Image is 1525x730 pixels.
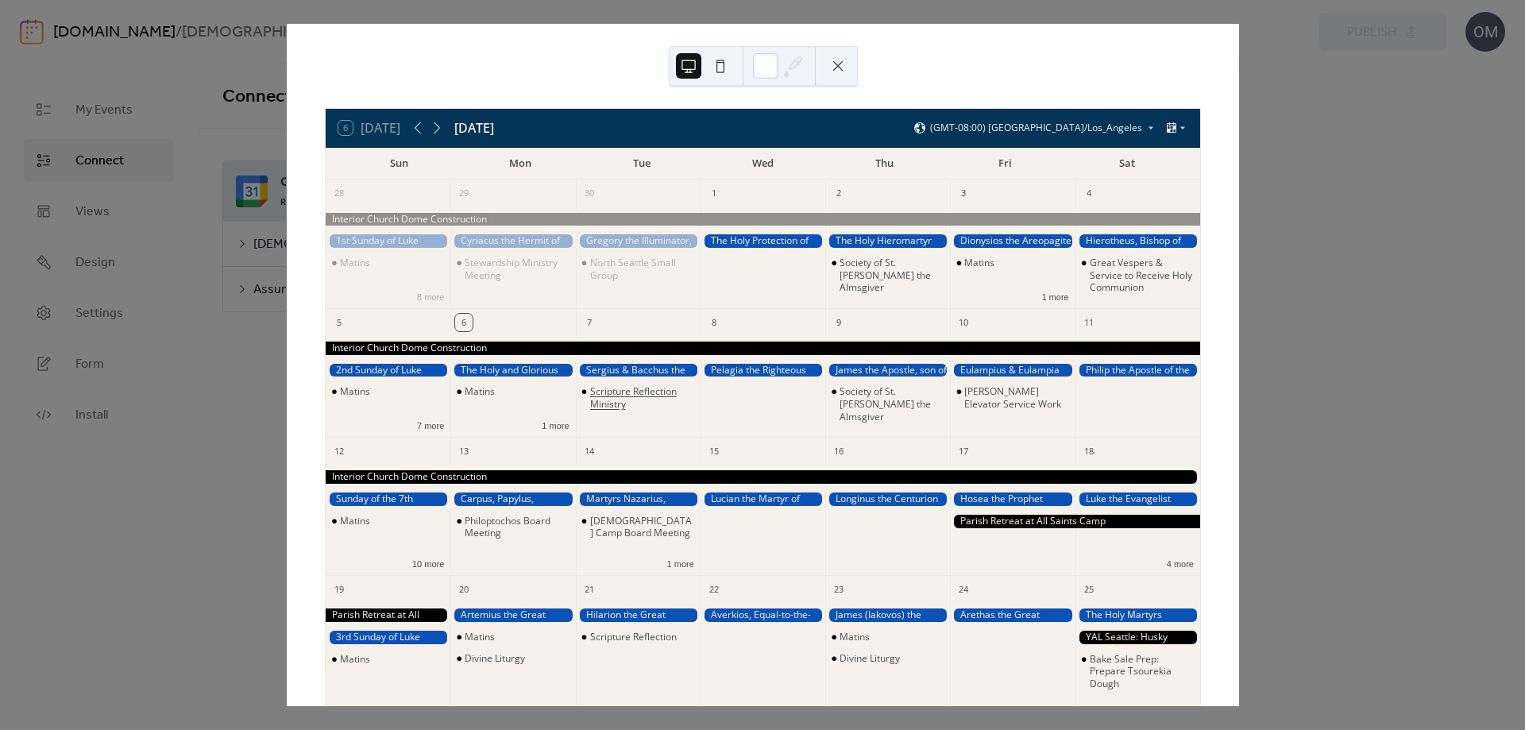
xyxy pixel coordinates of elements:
[590,515,694,539] div: [DEMOGRAPHIC_DATA] Camp Board Meeting
[450,257,575,281] div: Stewardship Ministry Meeting
[454,118,494,137] div: [DATE]
[326,631,450,644] div: 3rd Sunday of Luke
[411,289,450,303] button: 8 more
[950,515,1200,528] div: Parish Retreat at All Saints Camp
[840,257,944,294] div: Society of St. [PERSON_NAME] the Almsgiver
[825,492,950,506] div: Longinus the Centurion
[590,631,677,643] div: Scripture Reflection
[1075,608,1200,622] div: The Holy Martyrs Marcian and Martyrius the Notaries
[326,213,1200,226] div: Interior Church Dome Construction
[450,234,575,248] div: Cyriacus the Hermit of Palestine
[1080,185,1098,203] div: 4
[326,234,450,248] div: 1st Sunday of Luke
[840,631,870,643] div: Matins
[590,257,694,281] div: North Seattle Small Group
[964,257,994,269] div: Matins
[465,257,569,281] div: Stewardship Ministry Meeting
[576,234,701,248] div: Gregory the Illuminator, Bishop of Armenia
[705,314,723,331] div: 8
[955,442,972,460] div: 17
[830,314,847,331] div: 9
[535,418,575,431] button: 1 more
[590,385,694,410] div: Scripture Reflection Ministry
[465,515,569,539] div: Philoptochos Board Meeting
[1090,653,1194,690] div: Bake Sale Prep: Prepare Tsourekia Dough
[340,515,370,527] div: Matins
[326,470,1200,484] div: Interior Church Dome Construction
[1075,364,1200,377] div: Philip the Apostle of the 70, one of the 7 Deacons
[950,492,1075,506] div: Hosea the Prophet
[340,385,370,398] div: Matins
[326,364,450,377] div: 2nd Sunday of Luke
[950,608,1075,622] div: Arethas the Great Martyr and His Fellow Martyrs
[1075,631,1200,644] div: YAL Seattle: Husky Parking Fundraiser
[576,631,701,643] div: Scripture Reflection
[830,442,847,460] div: 16
[581,314,598,331] div: 7
[1160,556,1200,570] button: 4 more
[955,314,972,331] div: 10
[326,385,450,398] div: Matins
[465,631,495,643] div: Matins
[840,652,900,665] div: Divine Liturgy
[661,556,701,570] button: 1 more
[945,148,1067,180] div: Fri
[330,185,348,203] div: 28
[450,515,575,539] div: Philoptochos Board Meeting
[326,653,450,666] div: Matins
[825,385,950,423] div: Society of St. John the Almsgiver
[576,257,701,281] div: North Seattle Small Group
[450,652,575,665] div: Divine Liturgy
[702,148,824,180] div: Wed
[455,185,473,203] div: 29
[950,234,1075,248] div: Dionysios the Areopagite
[326,257,450,269] div: Matins
[450,385,575,398] div: Matins
[581,148,702,180] div: Tue
[450,364,575,377] div: The Holy and Glorious Apostle Thomas
[705,581,723,598] div: 22
[1080,581,1098,598] div: 25
[1075,257,1200,294] div: Great Vespers & Service to Receive Holy Communion
[340,257,370,269] div: Matins
[1090,257,1194,294] div: Great Vespers & Service to Receive Holy Communion
[705,185,723,203] div: 1
[950,364,1075,377] div: Eulampius & Eulampia the Martyrs
[338,148,460,180] div: Sun
[455,314,473,331] div: 6
[450,631,575,643] div: Matins
[406,556,450,570] button: 10 more
[930,123,1142,133] span: (GMT-08:00) [GEOGRAPHIC_DATA]/Los_Angeles
[455,581,473,598] div: 20
[1075,234,1200,248] div: Hierotheus, Bishop of Athens
[460,148,581,180] div: Mon
[581,442,598,460] div: 14
[840,385,944,423] div: Society of St. [PERSON_NAME] the Almsgiver
[950,257,1075,269] div: Matins
[825,364,950,377] div: James the Apostle, son of Alphaeus
[955,185,972,203] div: 3
[330,581,348,598] div: 19
[576,608,701,622] div: Hilarion the Great
[330,442,348,460] div: 12
[581,185,598,203] div: 30
[411,418,450,431] button: 7 more
[576,385,701,410] div: Scripture Reflection Ministry
[330,314,348,331] div: 5
[576,515,701,539] div: All Saints Camp Board Meeting
[705,442,723,460] div: 15
[950,385,1075,410] div: Otis Elevator Service Work
[825,631,950,643] div: Matins
[450,492,575,506] div: Carpus, Papylus, Agathodorus, & Agathonica, the Martyrs of Pergamus
[326,608,450,622] div: Parish Retreat at All Saints Camp
[576,364,701,377] div: Sergius & Bacchus the Great Martyrs of Syria
[1080,314,1098,331] div: 11
[340,653,370,666] div: Matins
[1066,148,1187,180] div: Sat
[830,185,847,203] div: 2
[326,515,450,527] div: Matins
[1080,442,1098,460] div: 18
[326,342,1200,355] div: Interior Church Dome Construction
[455,442,473,460] div: 13
[825,257,950,294] div: Society of St. John the Almsgiver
